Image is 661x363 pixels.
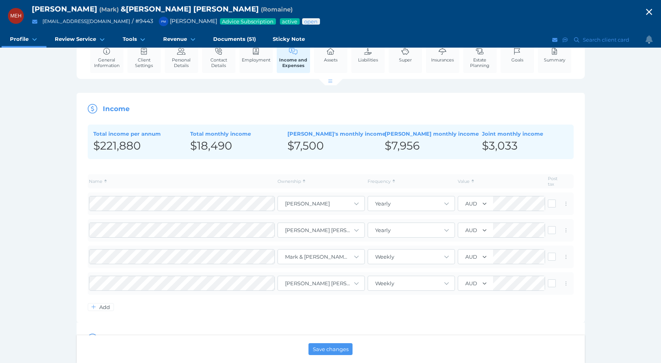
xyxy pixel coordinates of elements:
span: Summary [544,57,565,63]
a: General Information [90,43,123,73]
span: Advice Subscription [222,18,274,25]
div: $7,956 [385,137,471,154]
th: Ownership [276,174,366,188]
a: Profile [2,32,46,48]
span: Contact Details [204,57,233,68]
th: Post tax [547,174,559,188]
button: Email [30,17,40,27]
button: Search client card [570,35,633,45]
a: Estate Planning [463,43,497,73]
span: Total income per annum [93,131,161,137]
span: Goals [511,57,523,63]
th: Frequency [366,174,457,188]
span: Insurances [431,57,454,63]
span: Advice status: Review not yet booked in [304,18,318,25]
span: Review Service [55,36,96,42]
button: SMS [561,35,569,45]
div: $18,490 [190,137,276,154]
a: Income and Expenses [277,43,310,73]
a: Documents (51) [205,32,264,48]
span: [PERSON_NAME]'s monthly income [287,131,385,137]
a: Revenue [155,32,205,48]
span: Liabilities [358,57,378,63]
div: $221,880 [93,137,179,154]
a: Insurances [429,43,456,67]
div: Mark Edward Hogan [8,8,24,24]
button: Save changes [308,343,353,355]
span: / # 9443 [132,17,153,25]
span: [PERSON_NAME] [32,4,97,13]
div: Peter McDonald [159,17,168,26]
span: [PERSON_NAME] monthly income [385,131,479,137]
span: Income and Expenses [279,57,308,68]
a: Super [397,43,414,67]
th: Name [88,174,276,188]
div: $7,500 [287,137,374,154]
a: [EMAIL_ADDRESS][DOMAIN_NAME] [42,18,130,24]
span: Add [98,304,114,310]
span: Personal Details [167,57,196,68]
a: Contact Details [202,43,235,73]
span: Super [399,57,412,63]
span: Search client card [581,36,633,43]
a: Liabilities [356,43,380,67]
a: Employment [240,43,272,67]
a: Review Service [46,32,114,48]
span: Preferred name [99,6,119,13]
span: MEH [10,13,21,19]
button: Add [88,303,114,311]
a: Goals [509,43,525,67]
a: Personal Details [165,43,198,73]
div: $3,033 [482,137,568,154]
span: Expenses [103,334,137,342]
span: Income [103,105,130,113]
span: Assets [324,57,337,63]
span: Estate Planning [465,57,495,68]
span: Employment [242,57,270,63]
span: Sticky Note [273,36,305,42]
span: General Information [92,57,121,68]
span: [PERSON_NAME] [155,17,217,25]
span: Profile [10,36,29,42]
span: Documents (51) [213,36,256,42]
span: Revenue [163,36,187,42]
a: Summary [542,43,567,67]
a: Client Settings [127,43,161,73]
span: Service package status: Active service agreement in place [281,18,298,25]
span: Joint monthly income [482,131,543,137]
span: Preferred name [261,6,293,13]
span: PM [161,20,166,23]
span: & [PERSON_NAME] [PERSON_NAME] [121,4,259,13]
span: Total monthly income [190,131,251,137]
span: Client Settings [129,57,159,68]
th: Value [457,174,547,188]
a: Assets [322,43,339,67]
span: Tools [123,36,137,42]
button: Email [551,35,559,45]
span: Save changes [313,346,349,352]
